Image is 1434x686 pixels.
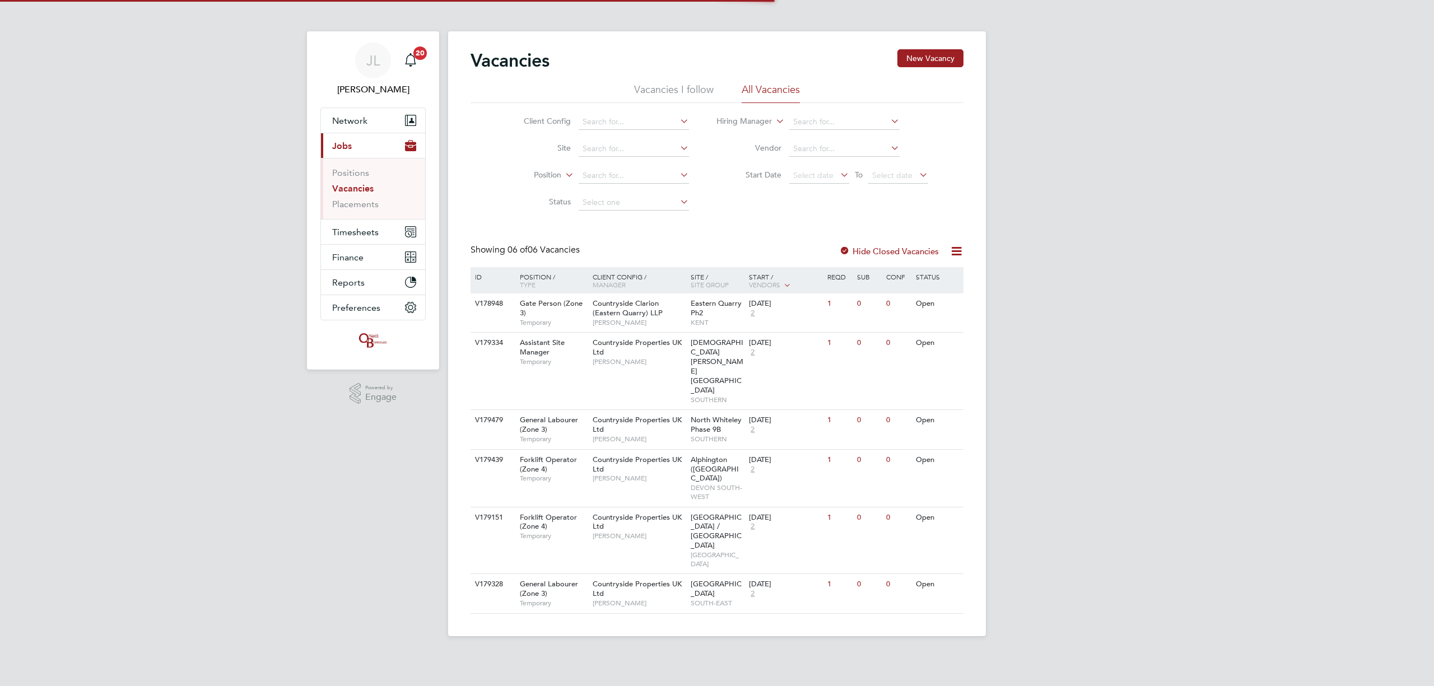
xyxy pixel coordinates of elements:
[691,599,744,608] span: SOUTH-EAST
[520,435,587,444] span: Temporary
[593,599,685,608] span: [PERSON_NAME]
[579,195,689,211] input: Select one
[593,435,685,444] span: [PERSON_NAME]
[472,574,511,595] div: V179328
[366,53,380,68] span: JL
[321,270,425,295] button: Reports
[825,450,854,470] div: 1
[520,474,587,483] span: Temporary
[321,158,425,219] div: Jobs
[749,522,756,531] span: 2
[749,309,756,318] span: 2
[520,512,577,531] span: Forklift Operator (Zone 4)
[321,295,425,320] button: Preferences
[851,167,866,182] span: To
[717,143,781,153] label: Vendor
[332,227,379,237] span: Timesheets
[471,49,550,72] h2: Vacancies
[332,252,364,263] span: Finance
[593,318,685,327] span: [PERSON_NAME]
[883,574,912,595] div: 0
[854,410,883,431] div: 0
[691,280,729,289] span: Site Group
[749,580,822,589] div: [DATE]
[357,332,389,349] img: oneillandbrennan-logo-retina.png
[332,141,352,151] span: Jobs
[789,141,900,157] input: Search for...
[365,383,397,393] span: Powered by
[883,293,912,314] div: 0
[321,245,425,269] button: Finance
[707,116,772,127] label: Hiring Manager
[321,133,425,158] button: Jobs
[749,465,756,474] span: 2
[913,410,962,431] div: Open
[634,83,714,103] li: Vacancies I follow
[332,167,369,178] a: Positions
[320,332,426,349] a: Go to home page
[691,455,739,483] span: Alphington ([GEOGRAPHIC_DATA])
[520,318,587,327] span: Temporary
[511,267,590,294] div: Position /
[332,277,365,288] span: Reports
[520,455,577,474] span: Forklift Operator (Zone 4)
[579,168,689,184] input: Search for...
[593,415,682,434] span: Countryside Properties UK Ltd
[883,333,912,353] div: 0
[332,115,367,126] span: Network
[691,435,744,444] span: SOUTHERN
[520,599,587,608] span: Temporary
[854,333,883,353] div: 0
[883,410,912,431] div: 0
[593,512,682,531] span: Countryside Properties UK Ltd
[854,574,883,595] div: 0
[506,116,571,126] label: Client Config
[793,170,834,180] span: Select date
[854,507,883,528] div: 0
[321,108,425,133] button: Network
[691,483,744,501] span: DEVON SOUTH-WEST
[320,83,426,96] span: Jordan Lee
[321,220,425,244] button: Timesheets
[593,455,682,474] span: Countryside Properties UK Ltd
[854,293,883,314] div: 0
[413,46,427,60] span: 20
[332,183,374,194] a: Vacancies
[717,170,781,180] label: Start Date
[749,348,756,357] span: 2
[749,589,756,599] span: 2
[593,357,685,366] span: [PERSON_NAME]
[472,267,511,286] div: ID
[913,333,962,353] div: Open
[520,338,565,357] span: Assistant Site Manager
[472,507,511,528] div: V179151
[691,318,744,327] span: KENT
[520,579,578,598] span: General Labourer (Zone 3)
[883,450,912,470] div: 0
[520,357,587,366] span: Temporary
[825,267,854,286] div: Reqd
[742,83,800,103] li: All Vacancies
[789,114,900,130] input: Search for...
[307,31,439,370] nav: Main navigation
[520,298,583,318] span: Gate Person (Zone 3)
[593,338,682,357] span: Countryside Properties UK Ltd
[691,579,742,598] span: [GEOGRAPHIC_DATA]
[691,415,742,434] span: North Whiteley Phase 9B
[691,550,744,568] span: [GEOGRAPHIC_DATA]
[913,293,962,314] div: Open
[749,338,822,348] div: [DATE]
[749,455,822,465] div: [DATE]
[691,298,742,318] span: Eastern Quarry Ph2
[590,267,688,294] div: Client Config /
[691,338,743,394] span: [DEMOGRAPHIC_DATA] [PERSON_NAME][GEOGRAPHIC_DATA]
[472,410,511,431] div: V179479
[749,416,822,425] div: [DATE]
[472,450,511,470] div: V179439
[579,141,689,157] input: Search for...
[350,383,397,404] a: Powered byEngage
[749,425,756,435] span: 2
[471,244,582,256] div: Showing
[688,267,747,294] div: Site /
[593,579,682,598] span: Countryside Properties UK Ltd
